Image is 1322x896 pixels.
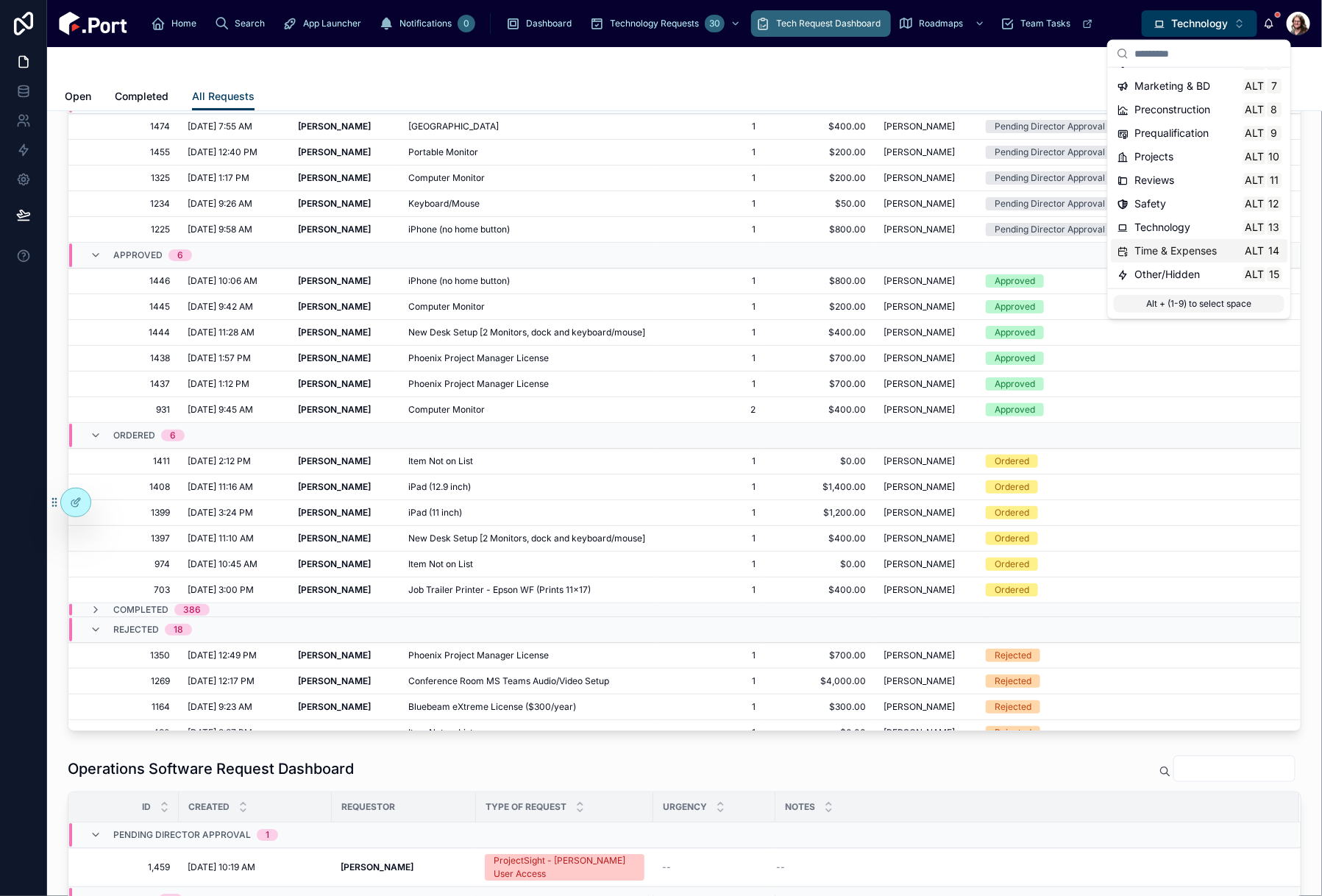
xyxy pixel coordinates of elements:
[298,327,391,338] a: [PERSON_NAME]
[773,533,866,544] span: $400.00
[298,481,371,492] strong: [PERSON_NAME]
[884,404,976,416] a: [PERSON_NAME]
[773,172,866,184] a: $200.00
[773,198,866,210] span: $50.00
[1245,221,1264,233] span: Alt
[663,172,756,184] a: 1
[113,430,155,441] span: Ordered
[86,481,170,493] a: 1408
[995,197,1105,210] div: Pending Director Approval
[986,146,1282,159] a: Pending Director Approval
[1245,127,1264,139] span: Alt
[298,146,391,158] a: [PERSON_NAME]
[408,172,645,184] a: Computer Monitor
[1268,151,1280,163] span: 10
[408,378,645,390] a: Phoenix Project Manager License
[188,275,257,287] span: [DATE] 10:06 AM
[773,404,866,416] a: $400.00
[115,83,168,113] a: Completed
[1134,102,1210,117] span: Preconstruction
[188,533,254,544] span: [DATE] 11:10 AM
[663,404,756,416] span: 2
[986,171,1282,185] a: Pending Director Approval
[1134,126,1209,141] span: Prequalification
[408,378,549,390] span: Phoenix Project Manager License
[188,224,252,235] span: [DATE] 9:58 AM
[408,146,645,158] a: Portable Monitor
[408,224,645,235] a: iPhone (no home button)
[773,378,866,390] span: $700.00
[188,172,280,184] a: [DATE] 1:17 PM
[884,172,955,184] span: [PERSON_NAME]
[884,121,976,132] a: [PERSON_NAME]
[919,18,963,29] span: Roadmaps
[986,532,1282,545] a: Ordered
[1134,267,1200,282] span: Other/Hidden
[298,198,371,209] strong: [PERSON_NAME]
[298,455,391,467] a: [PERSON_NAME]
[298,301,371,312] strong: [PERSON_NAME]
[115,89,168,104] span: Completed
[663,121,756,132] span: 1
[773,352,866,364] span: $700.00
[663,224,756,235] a: 1
[1268,174,1280,186] span: 11
[298,507,391,519] a: [PERSON_NAME]
[884,275,976,287] a: [PERSON_NAME]
[776,18,881,29] span: Tech Request Dashboard
[408,507,462,519] span: iPad (11 inch)
[663,352,756,364] a: 1
[995,10,1101,37] a: Team Tasks
[995,300,1035,313] div: Approved
[663,146,756,158] a: 1
[86,533,170,544] a: 1397
[1268,198,1280,210] span: 12
[995,120,1105,133] div: Pending Director Approval
[884,507,955,519] span: [PERSON_NAME]
[773,146,866,158] span: $200.00
[210,10,275,37] a: Search
[663,327,756,338] a: 1
[884,146,955,158] span: [PERSON_NAME]
[884,352,976,364] a: [PERSON_NAME]
[86,327,170,338] a: 1444
[188,533,280,544] a: [DATE] 11:10 AM
[86,404,170,416] a: 931
[86,224,170,235] a: 1225
[188,378,249,390] span: [DATE] 1:12 PM
[663,481,756,493] span: 1
[884,172,976,184] a: [PERSON_NAME]
[408,533,645,544] a: New Desk Setup [2 Monitors, dock and keyboard/mouse]
[86,507,170,519] a: 1399
[86,121,170,132] a: 1474
[86,172,170,184] span: 1325
[408,301,645,313] a: Computer Monitor
[188,327,280,338] a: [DATE] 11:28 AM
[884,146,976,158] a: [PERSON_NAME]
[86,378,170,390] a: 1437
[408,481,471,493] span: iPad (12.9 inch)
[408,198,480,210] span: Keyboard/Mouse
[139,7,1142,40] div: scrollable content
[86,352,170,364] a: 1438
[773,275,866,287] span: $800.00
[188,301,280,313] a: [DATE] 9:42 AM
[59,12,127,35] img: App logo
[884,301,976,313] a: [PERSON_NAME]
[995,506,1029,519] div: Ordered
[188,224,280,235] a: [DATE] 9:58 AM
[986,455,1282,468] a: Ordered
[884,404,955,416] span: [PERSON_NAME]
[773,455,866,467] a: $0.00
[298,352,371,363] strong: [PERSON_NAME]
[171,18,196,29] span: Home
[1245,198,1264,210] span: Alt
[408,327,645,338] span: New Desk Setup [2 Monitors, dock and keyboard/mouse]
[995,532,1029,545] div: Ordered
